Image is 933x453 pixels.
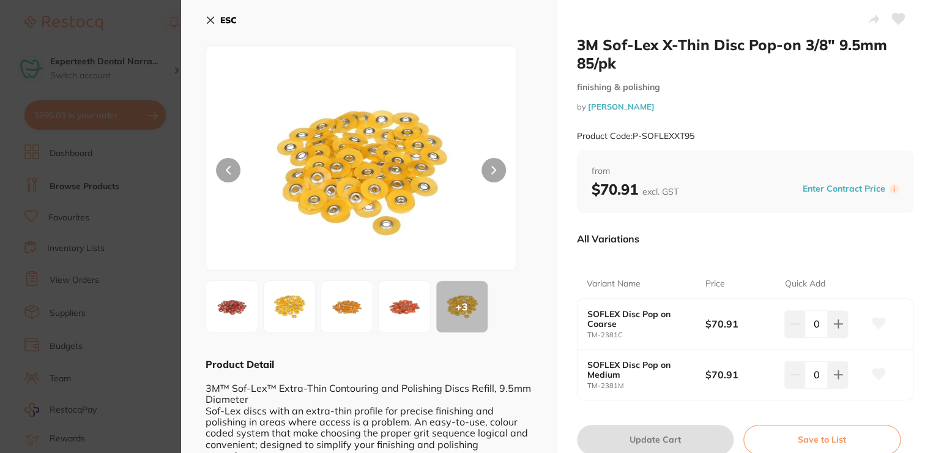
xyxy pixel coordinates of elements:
[587,360,694,380] b: SOFLEX Disc Pop on Medium
[577,36,914,72] h2: 3M Sof-Lex X-Thin Disc Pop-on 3/8" 9.5mm 85/pk
[587,382,706,390] small: TM-2381M
[382,285,426,329] img: ODFNLmpwZw
[785,278,825,290] p: Quick Add
[705,278,725,290] p: Price
[799,183,889,195] button: Enter Contract Price
[206,10,237,31] button: ESC
[642,186,678,197] span: excl. GST
[577,82,914,92] small: finishing & polishing
[577,233,639,245] p: All Variations
[267,285,311,329] img: ODFTRi5qcGc
[587,309,694,329] b: SOFLEX Disc Pop on Coarse
[436,281,488,332] div: + 3
[587,331,706,339] small: TM-2381C
[220,15,237,26] b: ESC
[210,285,254,329] img: ODFDLmpwZw
[592,165,899,178] span: from
[588,102,655,111] a: [PERSON_NAME]
[577,131,694,141] small: Product Code: P-SOFLEXXT95
[705,317,776,331] b: $70.91
[889,184,899,194] label: i
[705,368,776,381] b: $70.91
[436,280,488,333] button: +3
[592,180,678,198] b: $70.91
[206,358,274,370] b: Product Detail
[577,102,914,111] small: by
[587,278,641,290] p: Variant Name
[325,285,369,329] img: ODFGLmpwZw
[268,77,453,270] img: ODFTRi5qcGc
